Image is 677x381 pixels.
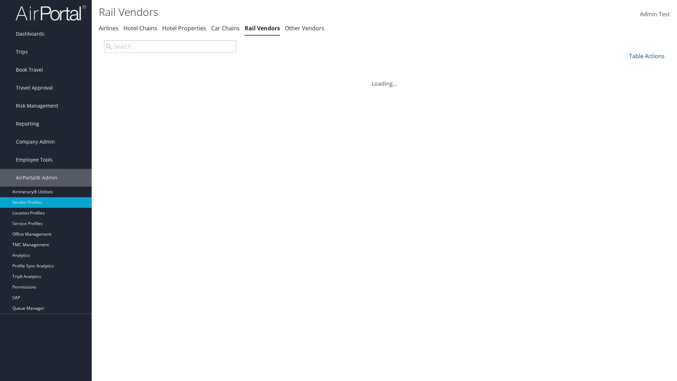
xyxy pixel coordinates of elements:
a: Car Chains [211,24,240,32]
input: Search [104,40,236,53]
a: Rail Vendors [245,24,280,32]
span: Reporting [16,115,39,133]
span: Trips [16,43,28,61]
span: Dashboards [16,25,44,43]
h1: Rail Vendors [99,5,480,19]
img: airportal-logo.png [16,5,86,21]
a: Airlines [99,24,118,32]
div: Loading... [99,71,670,88]
a: Other Vendors [285,24,324,32]
span: Employee Tools [16,151,53,169]
span: Risk Management [16,97,58,115]
a: Table Actions [629,52,665,60]
a: Hotel Chains [123,24,157,32]
span: AirPortal® Admin [16,169,57,187]
a: Admin Test [640,4,670,25]
span: Admin Test [640,10,670,18]
a: Hotel Properties [162,24,206,32]
span: Company Admin [16,133,55,151]
span: Book Travel [16,61,43,79]
span: Travel Approval [16,79,53,97]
